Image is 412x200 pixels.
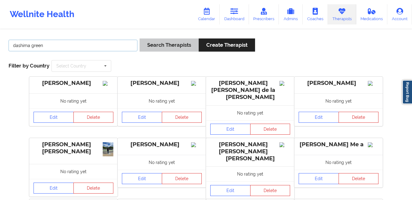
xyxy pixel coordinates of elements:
button: Search Therapists [140,38,199,52]
button: Delete [162,173,202,184]
a: Therapists [328,4,356,24]
button: Delete [339,112,379,123]
img: Image%2Fplaceholer-image.png [103,81,113,86]
span: Filter by Country [9,63,49,69]
img: Image%2Fplaceholer-image.png [191,81,202,86]
div: [PERSON_NAME] [PERSON_NAME] [PERSON_NAME] [210,141,290,162]
img: af653f90-b5aa-4584-b7ce-bc9dc27affc6_IMG_2483.jpeg [103,142,113,157]
a: Edit [299,173,339,184]
a: Admins [279,4,303,24]
a: Edit [122,112,162,123]
div: [PERSON_NAME] [122,141,202,148]
button: Delete [162,112,202,123]
div: [PERSON_NAME] Me a [299,141,378,148]
button: Delete [73,183,114,194]
button: Delete [73,112,114,123]
a: Prescribers [249,4,279,24]
button: Delete [250,124,290,135]
button: Create Therapist [199,38,255,52]
a: Edit [34,112,74,123]
input: Search Keywords [9,40,137,51]
img: Image%2Fplaceholer-image.png [191,142,202,147]
a: Edit [210,124,250,135]
a: Edit [122,173,162,184]
div: No rating yet [294,155,383,170]
a: Edit [34,183,74,194]
button: Delete [339,173,379,184]
a: Account [387,4,412,24]
div: Select Country [56,64,86,68]
div: No rating yet [29,164,118,179]
div: No rating yet [29,93,118,108]
a: Coaches [303,4,328,24]
div: [PERSON_NAME] [PERSON_NAME] de la [PERSON_NAME] [210,80,290,101]
div: No rating yet [206,105,294,120]
a: Medications [356,4,388,24]
a: Edit [210,185,250,196]
div: No rating yet [118,155,206,170]
a: Edit [299,112,339,123]
img: Image%2Fplaceholer-image.png [279,81,290,86]
img: Image%2Fplaceholer-image.png [368,81,378,86]
div: No rating yet [206,166,294,181]
img: Image%2Fplaceholer-image.png [368,142,378,147]
div: [PERSON_NAME] [122,80,202,87]
img: Image%2Fplaceholer-image.png [279,142,290,147]
a: Report Bug [402,80,412,104]
div: No rating yet [118,93,206,108]
button: Delete [250,185,290,196]
div: [PERSON_NAME] [PERSON_NAME] [34,141,113,155]
div: [PERSON_NAME] [299,80,378,87]
a: Calendar [194,4,220,24]
div: No rating yet [294,93,383,108]
div: [PERSON_NAME] [34,80,113,87]
a: Dashboard [220,4,249,24]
